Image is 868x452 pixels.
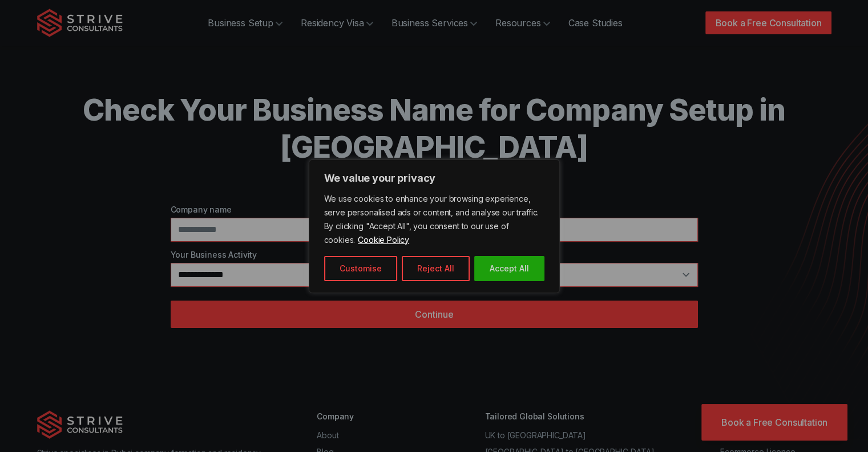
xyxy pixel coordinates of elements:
[474,256,544,281] button: Accept All
[324,256,397,281] button: Customise
[324,192,544,247] p: We use cookies to enhance your browsing experience, serve personalised ads or content, and analys...
[357,234,410,245] a: Cookie Policy
[324,171,544,185] p: We value your privacy
[309,159,560,293] div: We value your privacy
[402,256,470,281] button: Reject All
